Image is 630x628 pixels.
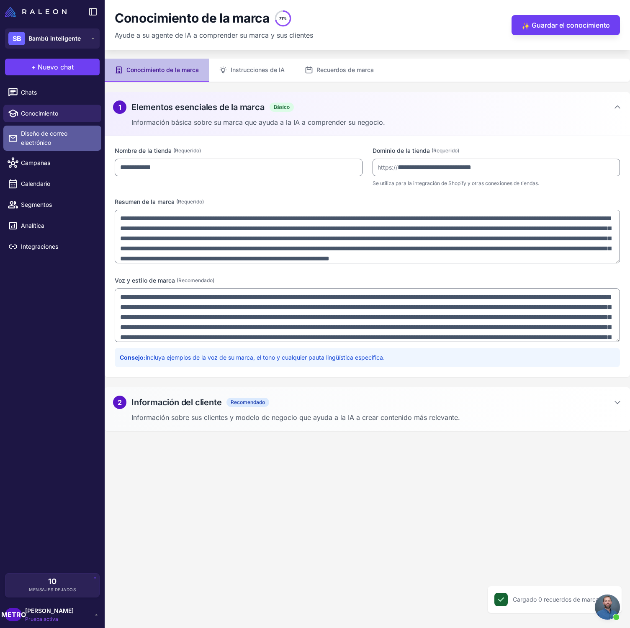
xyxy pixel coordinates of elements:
[5,59,100,75] button: +Nuevo chat
[21,89,37,96] font: Chats
[31,63,36,71] font: +
[3,105,101,122] a: Conocimiento
[115,31,313,39] font: Ayude a su agente de IA a comprender su marca y sus clientes
[131,102,265,112] font: Elementos esenciales de la marca
[1,610,26,619] font: METRO
[3,154,101,172] a: Campañas
[5,7,67,17] img: Logotipo de Raleon
[231,399,265,405] font: Recomendado
[513,596,599,603] font: Cargado 0 recuerdos de marca
[3,196,101,214] a: Segmentos
[532,21,610,29] font: Guardar el conocimiento
[25,607,74,614] font: [PERSON_NAME]
[5,7,70,17] a: Logotipo de Raleon
[21,159,50,166] font: Campañas
[118,398,122,407] font: 2
[21,222,44,229] font: Analítica
[146,354,385,361] font: incluya ejemplos de la voz de su marca, el tono y cualquier pauta lingüística específica.
[3,238,101,255] a: Integraciones
[373,147,430,154] font: Dominio de la tienda
[120,354,146,361] font: Consejo:
[5,28,100,49] button: SBBambú inteligente
[274,104,290,110] font: Básico
[126,66,199,73] font: Conocimiento de la marca
[21,130,67,146] font: Diseño de correo electrónico
[21,110,58,117] font: Conocimiento
[177,277,214,283] font: (Recomendado)
[3,175,101,193] a: Calendario
[3,217,101,234] a: Analítica
[522,22,530,30] font: ✨
[131,118,385,126] font: Información básica sobre su marca que ayuda a la IA a comprender su negocio.
[21,201,52,208] font: Segmentos
[176,198,204,205] font: (Requerido)
[25,616,58,622] font: Prueba activa
[48,577,57,586] font: 10
[131,397,221,407] font: Información del cliente
[295,59,384,82] button: Recuerdos de marca
[3,126,101,151] a: Diseño de correo electrónico
[604,593,617,606] button: Cerca
[316,66,374,73] font: Recuerdos de marca
[173,147,201,154] font: (Requerido)
[118,103,121,111] font: 1
[115,10,270,26] font: Conocimiento de la marca
[432,147,459,154] font: (Requerido)
[21,243,58,250] font: Integraciones
[279,16,287,21] text: 71%
[29,587,76,592] font: Mensajes dejados
[21,180,50,187] font: Calendario
[115,277,175,284] font: Voz y estilo de marca
[28,35,81,42] font: Bambú inteligente
[512,15,620,35] button: ✨Guardar el conocimiento
[3,84,101,101] a: Chats
[373,180,539,186] font: Se utiliza para la integración de Shopify y otras conexiones de tiendas.
[209,59,295,82] button: Instrucciones de IA
[115,147,172,154] font: Nombre de la tienda
[105,59,209,82] button: Conocimiento de la marca
[38,63,74,71] font: Nuevo chat
[13,34,21,43] font: SB
[231,66,285,73] font: Instrucciones de IA
[595,595,620,620] div: Chat abierto
[115,198,175,205] font: Resumen de la marca
[131,413,460,422] font: Información sobre sus clientes y modelo de negocio que ayuda a la IA a crear contenido más releva...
